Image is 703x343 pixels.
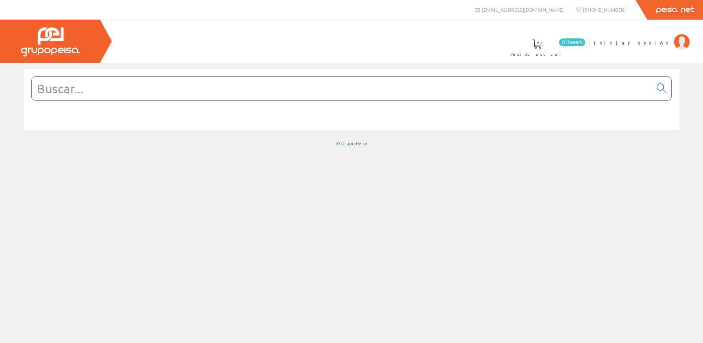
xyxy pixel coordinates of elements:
span: [EMAIL_ADDRESS][DOMAIN_NAME] [482,6,564,13]
span: [PHONE_NUMBER] [583,6,626,13]
div: © Grupo Peisa [24,140,679,147]
span: Iniciar sesión [594,39,670,47]
img: Grupo Peisa [21,27,80,56]
span: 0 línea/s [559,38,585,46]
span: Pedido actual [510,50,564,58]
a: Iniciar sesión [594,33,690,40]
input: Buscar... [32,77,652,100]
